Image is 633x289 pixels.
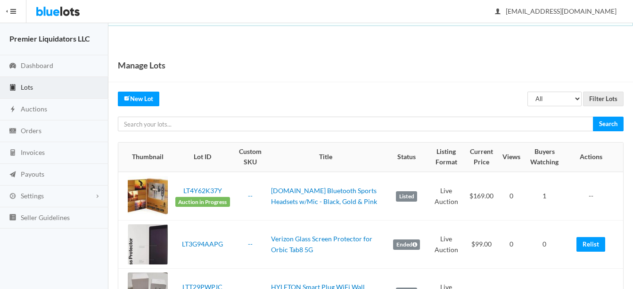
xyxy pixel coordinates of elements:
a: -- [248,192,253,200]
a: [DOMAIN_NAME] Bluetooth Sports Headsets w/Mic - Black, Gold & Pink [271,187,377,205]
th: Thumbnail [118,143,172,172]
ion-icon: calculator [8,149,17,158]
ion-icon: create [124,95,130,101]
a: LT4Y62K37Y [183,187,222,195]
span: Auction in Progress [175,197,230,207]
ion-icon: cash [8,127,17,136]
h1: Manage Lots [118,58,165,72]
input: Search your lots... [118,117,593,131]
td: 0 [499,172,524,221]
td: 0 [524,221,565,269]
ion-icon: list box [8,213,17,222]
th: Title [267,143,385,172]
strong: Premier Liquidators LLC [9,34,90,43]
th: Listing Format [429,143,464,172]
th: Views [499,143,524,172]
a: LT3G94AAPG [182,240,223,248]
span: Settings [21,192,44,200]
a: Relist [576,237,605,252]
ion-icon: flash [8,105,17,114]
label: Listed [396,191,417,202]
a: createNew Lot [118,92,159,106]
ion-icon: paper plane [8,170,17,179]
span: [EMAIL_ADDRESS][DOMAIN_NAME] [495,7,617,15]
td: 1 [524,172,565,221]
th: Actions [565,143,623,172]
a: Verizon Glass Screen Protector for Orbic Tab8 5G [271,235,372,254]
ion-icon: cog [8,192,17,201]
th: Buyers Watching [524,143,565,172]
label: Ended [393,239,420,250]
td: Live Auction [429,172,464,221]
input: Filter Lots [583,92,624,106]
td: $99.00 [464,221,499,269]
span: Seller Guidelines [21,213,70,221]
span: Invoices [21,148,45,156]
a: -- [248,240,253,248]
th: Current Price [464,143,499,172]
span: Auctions [21,105,47,113]
ion-icon: clipboard [8,84,17,93]
input: Search [593,117,624,131]
ion-icon: speedometer [8,62,17,71]
td: Live Auction [429,221,464,269]
span: Lots [21,83,33,91]
td: $169.00 [464,172,499,221]
th: Status [385,143,429,172]
th: Custom SKU [234,143,267,172]
td: 0 [499,221,524,269]
span: Payouts [21,170,44,178]
span: Orders [21,127,41,135]
ion-icon: person [493,8,502,17]
th: Lot ID [172,143,234,172]
td: -- [565,172,623,221]
span: Dashboard [21,61,53,69]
